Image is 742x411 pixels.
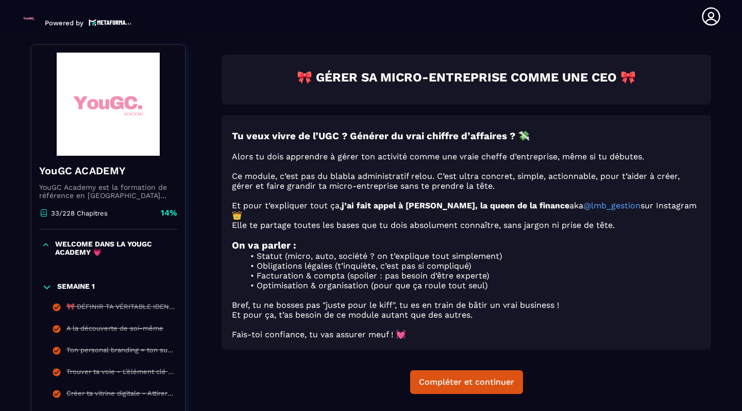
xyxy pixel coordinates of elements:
h4: YouGC ACADEMY [39,163,177,178]
div: 🎀 DÉFINIR TA VÉRITABLE IDENTITÉ 🎀 [66,303,175,314]
li: Optimisation & organisation (pour que ça roule tout seul) [244,281,701,290]
p: Et pour t’expliquer tout ça, aka sur Instagram 👑 [232,201,701,220]
strong: j’ai fait appel à [PERSON_NAME], la queen de la finance [342,201,569,210]
div: Trouver ta voie - L’élément clé de ton succès [66,368,175,379]
div: Créer ta vitrine digitale - Attirer les marques avec ton contenu [66,389,175,401]
strong: Tu veux vivre de l’UGC ? Générer du vrai chiffre d’affaires ? 💸 [232,130,530,142]
strong: 🎀 GÉRER SA MICRO-ENTREPRISE COMME UNE CEO 🎀 [297,70,636,85]
li: Statut (micro, auto, société ? on t’explique tout simplement) [244,251,701,261]
p: 33/228 Chapitres [51,209,108,217]
a: @lmb_gestion [583,201,640,210]
img: logo-branding [21,10,37,27]
p: Fais-toi confiance, tu vas assurer meuf ! 💓 [232,330,701,339]
img: logo [89,18,132,27]
strong: On va parler : [232,240,296,251]
div: A la découverte de soi-même [66,324,163,336]
p: Elle te partage toutes les bases que tu dois absolument connaître, sans jargon ni prise de tête. [232,220,701,230]
p: Alors tu dois apprendre à gérer ton activité comme une vraie cheffe d’entreprise, même si tu débu... [232,152,701,161]
p: Bref, tu ne bosses pas "juste pour le kiff", tu es en train de bâtir un vrai business ! [232,300,701,310]
p: 14% [161,207,177,219]
img: banner [39,53,177,156]
p: YouGC Academy est la formation de référence en [GEOGRAPHIC_DATA] pour devenir créatrice de conten... [39,183,177,200]
button: Compléter et continuer [410,370,523,394]
div: Ton personal branding = ton super pouvoir dans l’UGC [66,346,175,357]
li: Obligations légales (t’inquiète, c’est pas si compliqué) [244,261,701,271]
p: Et pour ça, t’as besoin de ce module autant que des autres. [232,310,701,320]
div: Compléter et continuer [419,377,514,387]
p: Powered by [45,19,83,27]
p: WELCOME DANS LA YOUGC ACADEMY 💗 [55,240,175,256]
p: Ce module, c’est pas du blabla administratif relou. C’est ultra concret, simple, actionnable, pou... [232,171,701,191]
li: Facturation & compta (spoiler : pas besoin d’être experte) [244,271,701,281]
p: SEMAINE 1 [57,282,95,292]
